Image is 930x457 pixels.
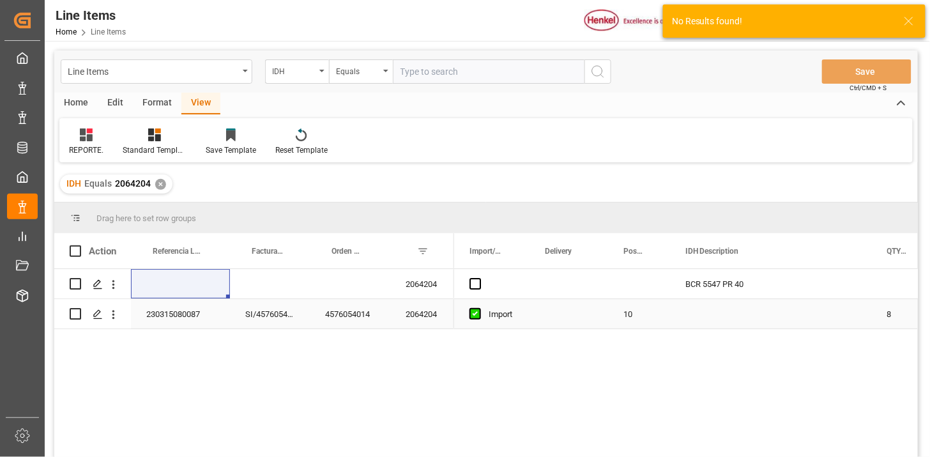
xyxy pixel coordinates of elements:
[584,10,692,32] img: Henkel%20logo.jpg_1689854090.jpg
[181,93,220,114] div: View
[252,247,283,256] span: Factura Comercial
[56,27,77,36] a: Home
[66,178,81,189] span: IDH
[850,83,887,93] span: Ctrl/CMD + S
[272,63,316,77] div: IDH
[54,93,98,114] div: Home
[822,59,911,84] button: Save
[133,93,181,114] div: Format
[332,247,363,256] span: Orden de Compra
[390,269,454,298] div: 2064204
[230,299,310,329] div: SI/4576054014
[887,247,908,256] span: QTY - Factura
[61,59,252,84] button: open menu
[68,63,238,79] div: Line Items
[54,299,454,329] div: Press SPACE to select this row.
[672,15,892,28] div: No Results found!
[89,245,116,257] div: Action
[584,59,611,84] button: search button
[275,144,328,156] div: Reset Template
[329,59,393,84] button: open menu
[390,299,454,329] div: 2064204
[608,299,670,329] div: 10
[336,63,379,77] div: Equals
[153,247,203,256] span: Referencia Leschaco (impo)
[265,59,329,84] button: open menu
[393,59,584,84] input: Type to search
[56,6,126,25] div: Line Items
[98,93,133,114] div: Edit
[96,213,196,223] span: Drag here to set row groups
[54,269,454,299] div: Press SPACE to select this row.
[310,299,390,329] div: 4576054014
[155,179,166,190] div: ✕
[545,247,572,256] span: Delivery
[115,178,151,189] span: 2064204
[623,247,643,256] span: Posición
[69,144,103,156] div: REPORTE.
[131,299,230,329] div: 230315080087
[670,269,872,298] div: BCR 5547 PR 40
[489,300,514,329] div: Import
[685,247,739,256] span: IDH Description
[469,247,503,256] span: Import/Export
[123,144,187,156] div: Standard Templates
[206,144,256,156] div: Save Template
[84,178,112,189] span: Equals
